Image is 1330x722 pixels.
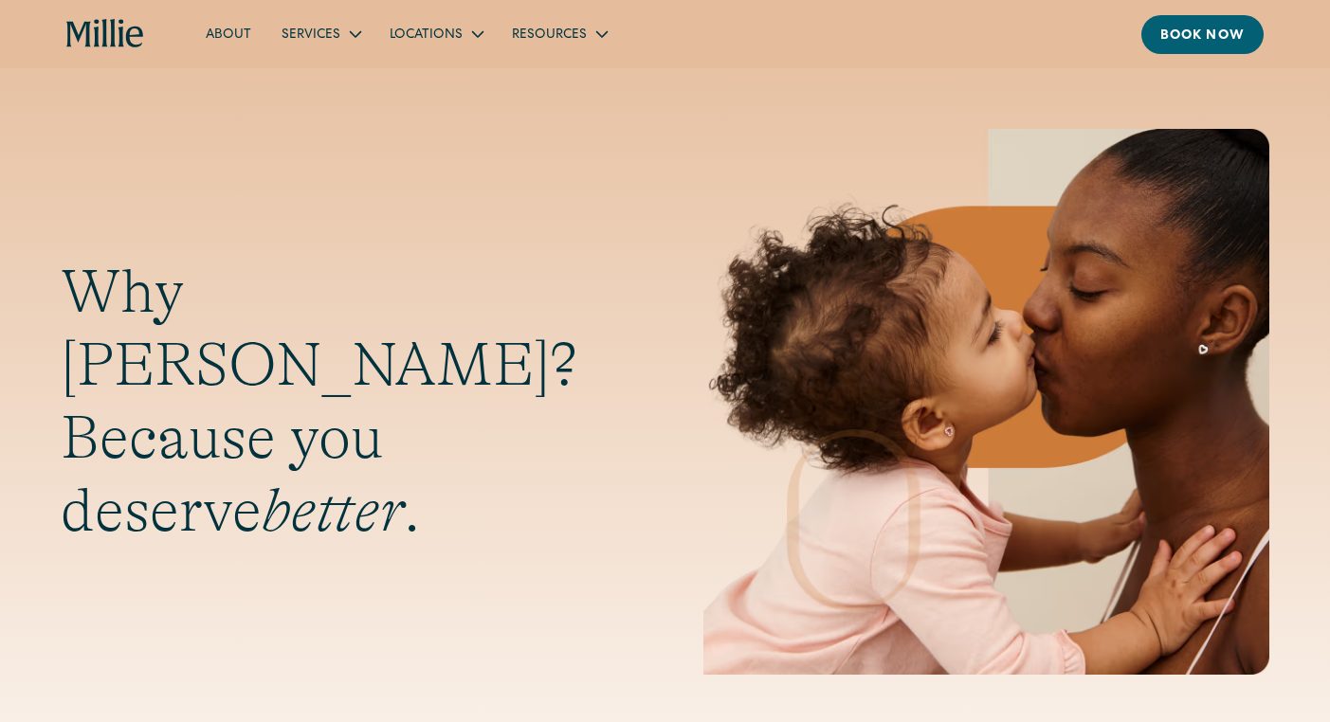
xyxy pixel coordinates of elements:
[262,477,404,545] em: better
[61,256,628,547] h1: Why [PERSON_NAME]? Because you deserve .
[1160,27,1245,46] div: Book now
[191,18,266,49] a: About
[497,18,621,49] div: Resources
[512,26,587,45] div: Resources
[390,26,463,45] div: Locations
[266,18,374,49] div: Services
[374,18,497,49] div: Locations
[703,129,1270,675] img: Mother and baby sharing a kiss, highlighting the emotional bond and nurturing care at the heart o...
[282,26,340,45] div: Services
[1141,15,1264,54] a: Book now
[66,19,145,49] a: home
